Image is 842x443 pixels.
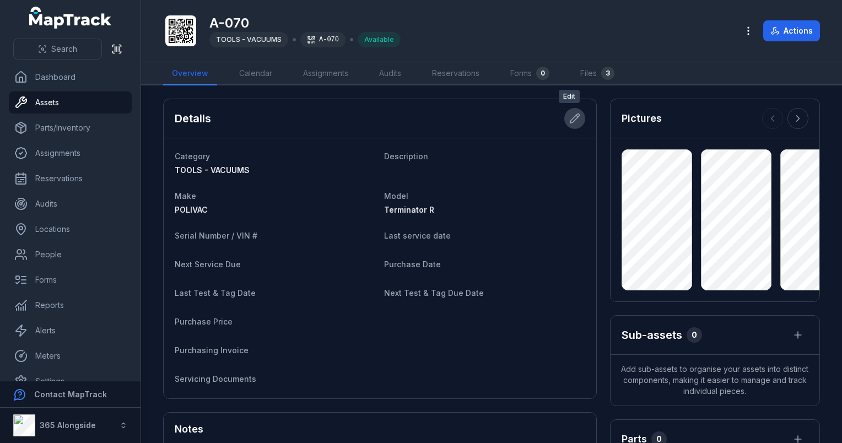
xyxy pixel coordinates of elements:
a: Locations [9,218,132,240]
span: Purchase Date [384,260,441,269]
a: Audits [370,62,410,85]
strong: 365 Alongside [40,420,96,430]
div: A-070 [300,32,346,47]
a: Alerts [9,320,132,342]
a: Reservations [423,62,488,85]
span: Terminator R [384,205,434,214]
button: Actions [763,20,820,41]
a: Reservations [9,168,132,190]
span: POLIVAC [175,205,208,214]
a: MapTrack [29,7,112,29]
span: Next Service Due [175,260,241,269]
span: Last Test & Tag Date [175,288,256,298]
strong: Contact MapTrack [34,390,107,399]
h1: A-070 [209,14,401,32]
a: Audits [9,193,132,215]
span: Edit [559,90,580,103]
span: Add sub-assets to organise your assets into distinct components, making it easier to manage and t... [611,355,819,406]
h3: Notes [175,422,203,437]
a: Overview [163,62,217,85]
a: Reports [9,294,132,316]
span: Serial Number / VIN # [175,231,257,240]
span: Purchasing Invoice [175,345,249,355]
a: Forms [9,269,132,291]
div: 0 [536,67,549,80]
div: 3 [601,67,614,80]
span: Make [175,191,196,201]
a: Calendar [230,62,281,85]
span: Last service date [384,231,451,240]
a: People [9,244,132,266]
span: Category [175,152,210,161]
span: Purchase Price [175,317,233,326]
h2: Details [175,111,211,126]
a: Files3 [571,62,623,85]
button: Search [13,39,102,60]
div: Available [358,32,401,47]
a: Parts/Inventory [9,117,132,139]
h2: Sub-assets [622,327,682,343]
a: Meters [9,345,132,367]
a: Settings [9,370,132,392]
span: TOOLS - VACUUMS [216,35,282,44]
a: Forms0 [501,62,558,85]
div: 0 [687,327,702,343]
span: TOOLS - VACUUMS [175,165,250,175]
a: Dashboard [9,66,132,88]
span: Description [384,152,428,161]
span: Next Test & Tag Due Date [384,288,484,298]
span: Search [51,44,77,55]
h3: Pictures [622,111,662,126]
a: Assignments [9,142,132,164]
span: Servicing Documents [175,374,256,383]
a: Assignments [294,62,357,85]
a: Assets [9,91,132,114]
span: Model [384,191,408,201]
